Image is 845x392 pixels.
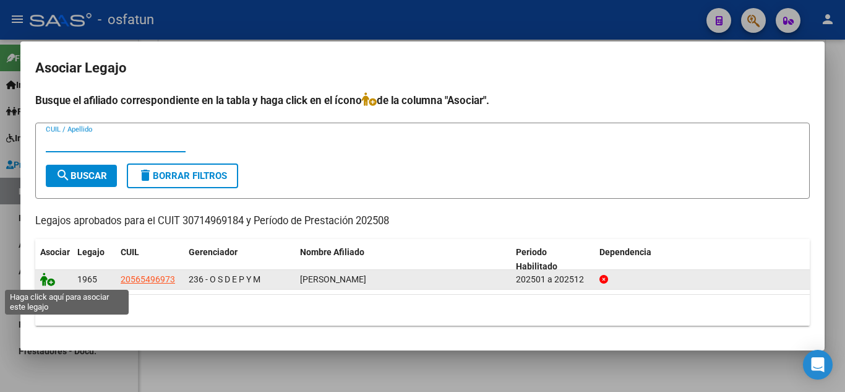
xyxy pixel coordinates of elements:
span: Borrar Filtros [138,170,227,181]
datatable-header-cell: Legajo [72,239,116,280]
p: Legajos aprobados para el CUIT 30714969184 y Período de Prestación 202508 [35,214,810,229]
datatable-header-cell: Asociar [35,239,72,280]
datatable-header-cell: CUIL [116,239,184,280]
span: Legajo [77,247,105,257]
span: 20565496973 [121,274,175,284]
span: Periodo Habilitado [516,247,557,271]
datatable-header-cell: Dependencia [594,239,810,280]
div: 202501 a 202512 [516,272,590,287]
button: Borrar Filtros [127,163,238,188]
datatable-header-cell: Periodo Habilitado [511,239,594,280]
h4: Busque el afiliado correspondiente en la tabla y haga click en el ícono de la columna "Asociar". [35,92,810,108]
span: 236 - O S D E P Y M [189,274,260,284]
datatable-header-cell: Gerenciador [184,239,295,280]
span: ORTEGA JOFRE CIRO [300,274,366,284]
div: Open Intercom Messenger [803,350,833,380]
span: Gerenciador [189,247,238,257]
div: 1 registros [35,295,810,326]
span: 1965 [77,274,97,284]
mat-icon: search [56,168,71,183]
h2: Asociar Legajo [35,56,810,80]
span: Buscar [56,170,107,181]
button: Buscar [46,165,117,187]
span: Dependencia [599,247,651,257]
mat-icon: delete [138,168,153,183]
span: Nombre Afiliado [300,247,364,257]
span: CUIL [121,247,139,257]
datatable-header-cell: Nombre Afiliado [295,239,511,280]
span: Asociar [40,247,70,257]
